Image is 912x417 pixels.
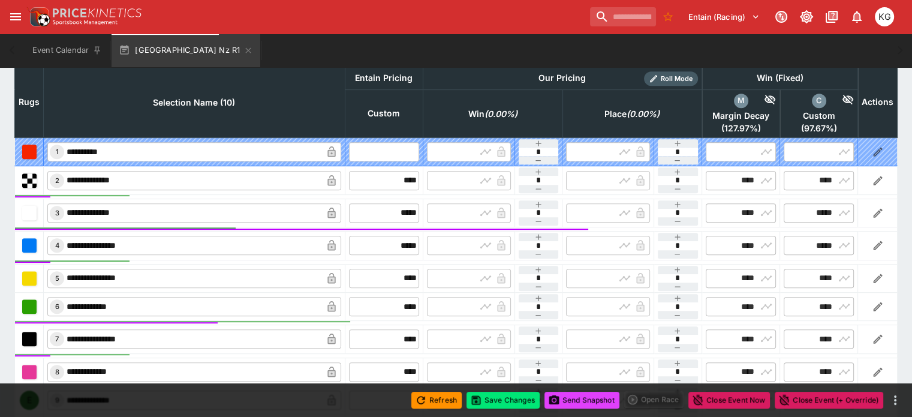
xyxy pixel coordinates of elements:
img: PriceKinetics Logo [26,5,50,29]
span: 5 [53,274,62,283]
button: Refresh [411,392,462,409]
span: 3 [53,209,62,217]
span: excl. Emergencies (0.00%) [591,107,673,121]
span: 8 [53,368,62,376]
span: 2 [53,176,62,185]
th: Custom [345,89,423,137]
div: Kevin Gutschlag [875,7,894,26]
span: excl. Emergencies (0.00%) [455,107,531,121]
button: Documentation [821,6,842,28]
th: Win (Fixed) [702,67,858,89]
button: more [888,393,902,407]
th: Entain Pricing [345,67,423,89]
div: excl. Emergencies (97.67%) [784,94,854,134]
div: split button [624,391,684,408]
button: Close Event Now [688,392,770,409]
span: Margin Decay [706,110,776,121]
img: PriceKinetics [53,8,142,17]
button: Connected to PK [770,6,792,28]
div: Show/hide Price Roll mode configuration. [644,71,698,86]
button: Send Snapshot [544,392,619,409]
button: No Bookmarks [658,7,678,26]
span: 4 [53,241,62,250]
span: 1 [53,148,61,156]
button: open drawer [5,6,26,28]
div: Hide Competitor [748,94,776,108]
span: Roll Mode [656,74,698,84]
button: Select Tenant [681,7,767,26]
span: ( 127.97 %) [706,123,776,134]
th: Actions [858,67,898,137]
th: Rugs [15,67,44,137]
button: Notifications [846,6,868,28]
button: Save Changes [466,392,540,409]
div: Our Pricing [534,71,591,86]
div: custom [812,94,826,108]
div: excl. Emergencies (127.97%) [706,94,776,134]
button: [GEOGRAPHIC_DATA] Nz R1 [112,34,260,67]
button: Close Event (+ Override) [775,392,883,409]
button: Event Calendar [25,34,109,67]
span: Selection Name (10) [140,95,248,110]
em: ( 0.00 %) [484,107,517,121]
span: Custom [784,110,854,121]
span: 6 [53,302,62,311]
span: ( 97.67 %) [784,123,854,134]
input: search [590,7,656,26]
span: 7 [53,335,61,343]
em: ( 0.00 %) [627,107,660,121]
img: Sportsbook Management [53,20,118,25]
div: Hide Competitor [826,94,854,108]
div: margin_decay [734,94,748,108]
button: Toggle light/dark mode [796,6,817,28]
button: Kevin Gutschlag [871,4,898,30]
